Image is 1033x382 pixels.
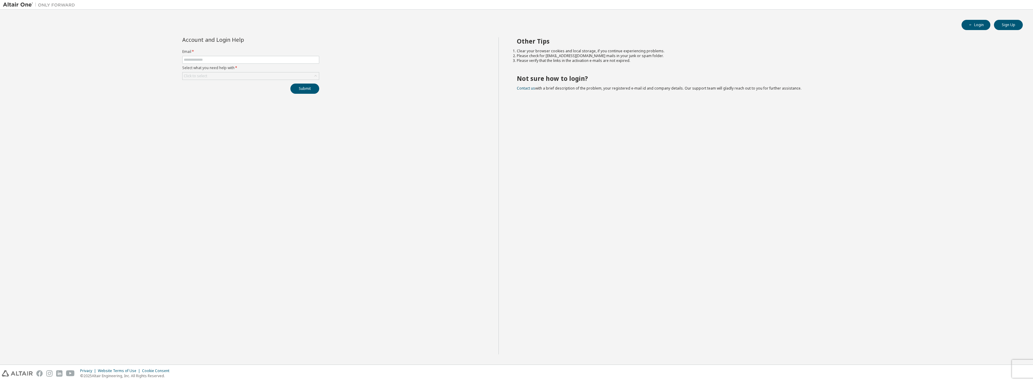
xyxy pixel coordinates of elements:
[517,37,1012,45] h2: Other Tips
[962,20,990,30] button: Login
[184,74,207,78] div: Click to select
[517,75,1012,82] h2: Not sure how to login?
[142,368,173,373] div: Cookie Consent
[80,373,173,378] p: © 2025 Altair Engineering, Inc. All Rights Reserved.
[66,370,75,377] img: youtube.svg
[517,53,1012,58] li: Please check for [EMAIL_ADDRESS][DOMAIN_NAME] mails in your junk or spam folder.
[517,86,535,91] a: Contact us
[182,49,319,54] label: Email
[182,66,319,70] label: Select what you need help with
[517,58,1012,63] li: Please verify that the links in the activation e-mails are not expired.
[290,84,319,94] button: Submit
[80,368,98,373] div: Privacy
[994,20,1023,30] button: Sign Up
[3,2,78,8] img: Altair One
[56,370,62,377] img: linkedin.svg
[517,49,1012,53] li: Clear your browser cookies and local storage, if you continue experiencing problems.
[46,370,53,377] img: instagram.svg
[36,370,43,377] img: facebook.svg
[182,37,292,42] div: Account and Login Help
[183,72,319,80] div: Click to select
[98,368,142,373] div: Website Terms of Use
[2,370,33,377] img: altair_logo.svg
[517,86,801,91] span: with a brief description of the problem, your registered e-mail id and company details. Our suppo...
